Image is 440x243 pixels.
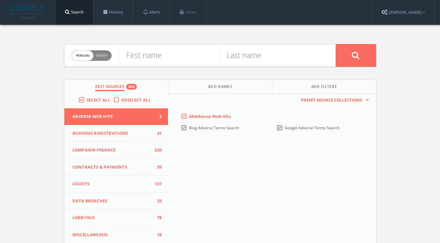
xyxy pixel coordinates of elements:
span: 320 [152,147,162,153]
span: Edit Sources [95,84,124,91]
span: Data Breaches [72,198,152,204]
span: 25 [152,198,162,204]
span: Add Names [208,84,232,91]
button: Campaign Finance320 [64,142,168,159]
span: Courts [72,181,152,187]
button: Lobbying78 [64,209,168,227]
button: Contracts & Payments59 [64,159,168,176]
span: 16 [152,232,162,238]
button: Preset Source Collections [298,97,369,103]
span: Deselect All [121,97,151,103]
span: 41 [152,130,162,137]
span: Business Registrations [72,130,152,137]
button: Courts127 [64,176,168,193]
button: Edit Sources850 [64,80,168,94]
span: person [72,51,93,61]
span: Contracts & Payments [72,164,152,170]
div: 850 [126,84,137,90]
span: Preset Source Collections [298,97,365,103]
span: Campaign Finance [72,147,152,153]
span: Google Adverse Terms Search [285,125,339,131]
span: 78 [152,215,162,221]
span: Adverse Web Hits [72,113,152,120]
span: Entity [96,53,107,58]
span: 2 [152,113,162,120]
span: 59 [152,164,162,170]
span: Lobbying [72,215,152,221]
button: Data Breaches25 [64,193,168,210]
span: Add Filters [311,84,337,91]
span: Miscellaneous [72,232,152,238]
button: Add Names [168,80,272,94]
button: Business Registrations41 [64,125,168,142]
img: illumis [10,5,46,20]
span: Bing Adverse Terms Search [189,125,239,131]
span: All Adverse Web Hits [189,113,231,119]
span: 127 [152,181,162,187]
span: Select All [87,97,110,103]
button: Adverse Web Hits2 [64,108,168,125]
button: Add Filters [272,80,376,94]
